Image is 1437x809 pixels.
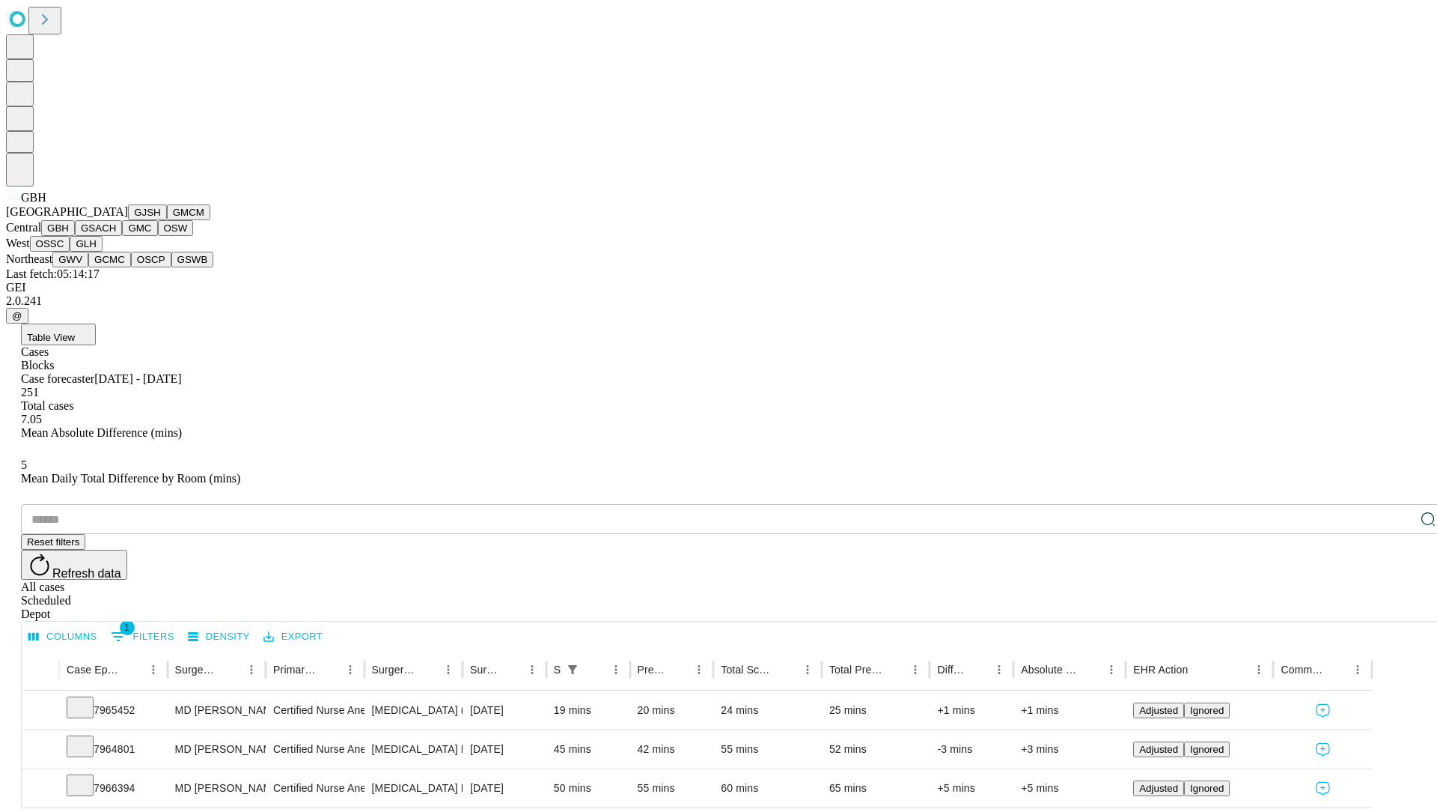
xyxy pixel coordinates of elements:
[6,267,100,280] span: Last fetch: 05:14:17
[372,730,455,769] div: [MEDICAL_DATA] FLEXIBLE PROXIMAL DIAGNOSTIC
[175,691,258,730] div: MD [PERSON_NAME]
[470,691,539,730] div: [DATE]
[67,664,120,676] div: Case Epic Id
[501,659,522,680] button: Sort
[554,730,623,769] div: 45 mins
[21,550,127,580] button: Refresh data
[122,659,143,680] button: Sort
[175,664,219,676] div: Surgeon Name
[12,310,22,321] span: @
[1021,730,1118,769] div: +3 mins
[470,730,539,769] div: [DATE]
[937,769,1006,808] div: +5 mins
[21,191,46,204] span: GBH
[1281,664,1324,676] div: Comments
[175,769,258,808] div: MD [PERSON_NAME]
[1347,659,1368,680] button: Menu
[21,426,182,439] span: Mean Absolute Difference (mins)
[1248,659,1269,680] button: Menu
[829,691,923,730] div: 25 mins
[158,220,194,236] button: OSW
[1133,703,1184,718] button: Adjusted
[21,324,96,345] button: Table View
[554,769,623,808] div: 50 mins
[52,252,88,267] button: GWV
[67,769,160,808] div: 7966394
[1133,742,1184,757] button: Adjusted
[937,691,1006,730] div: +1 mins
[1139,705,1178,716] span: Adjusted
[1021,769,1118,808] div: +5 mins
[273,769,356,808] div: Certified Nurse Anesthetist
[1021,664,1078,676] div: Absolute Difference
[554,691,623,730] div: 19 mins
[29,698,52,724] button: Expand
[1190,783,1224,794] span: Ignored
[417,659,438,680] button: Sort
[372,769,455,808] div: [MEDICAL_DATA] FLEXIBLE PROXIMAL DIAGNOSTIC
[131,252,171,267] button: OSCP
[829,664,883,676] div: Total Predicted Duration
[21,534,85,550] button: Reset filters
[21,472,240,485] span: Mean Daily Total Difference by Room (mins)
[88,252,131,267] button: GCMC
[6,221,41,234] span: Central
[273,691,356,730] div: Certified Nurse Anesthetist
[372,691,455,730] div: [MEDICAL_DATA] (EGD), FLEXIBLE, TRANSORAL, DIAGNOSTIC
[319,659,340,680] button: Sort
[554,664,561,676] div: Scheduled In Room Duration
[29,737,52,763] button: Expand
[1021,691,1118,730] div: +1 mins
[1080,659,1101,680] button: Sort
[25,625,101,649] button: Select columns
[829,730,923,769] div: 52 mins
[184,625,254,649] button: Density
[1139,744,1178,755] span: Adjusted
[29,776,52,802] button: Expand
[721,691,814,730] div: 24 mins
[21,386,39,399] span: 251
[372,664,415,676] div: Surgery Name
[1189,659,1210,680] button: Sort
[52,567,121,580] span: Refresh data
[1139,783,1178,794] span: Adjusted
[638,691,707,730] div: 20 mins
[21,458,27,471] span: 5
[41,220,75,236] button: GBH
[21,413,42,425] span: 7.05
[340,659,361,680] button: Menu
[70,236,102,252] button: GLH
[638,769,707,808] div: 55 mins
[6,281,1431,294] div: GEI
[175,730,258,769] div: MD [PERSON_NAME]
[522,659,543,680] button: Menu
[1184,742,1230,757] button: Ignored
[21,399,73,412] span: Total cases
[470,769,539,808] div: [DATE]
[721,664,775,676] div: Total Scheduled Duration
[171,252,214,267] button: GSWB
[6,252,52,265] span: Northeast
[128,204,167,220] button: GJSH
[167,204,210,220] button: GMCM
[585,659,605,680] button: Sort
[1101,659,1122,680] button: Menu
[776,659,797,680] button: Sort
[6,294,1431,308] div: 2.0.241
[120,620,135,635] span: 1
[220,659,241,680] button: Sort
[6,237,30,249] span: West
[273,730,356,769] div: Certified Nurse Anesthetist
[937,730,1006,769] div: -3 mins
[30,236,70,252] button: OSSC
[67,730,160,769] div: 7964801
[638,730,707,769] div: 42 mins
[67,691,160,730] div: 7965452
[27,536,79,548] span: Reset filters
[1133,781,1184,796] button: Adjusted
[1133,664,1188,676] div: EHR Action
[884,659,905,680] button: Sort
[605,659,626,680] button: Menu
[829,769,923,808] div: 65 mins
[905,659,926,680] button: Menu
